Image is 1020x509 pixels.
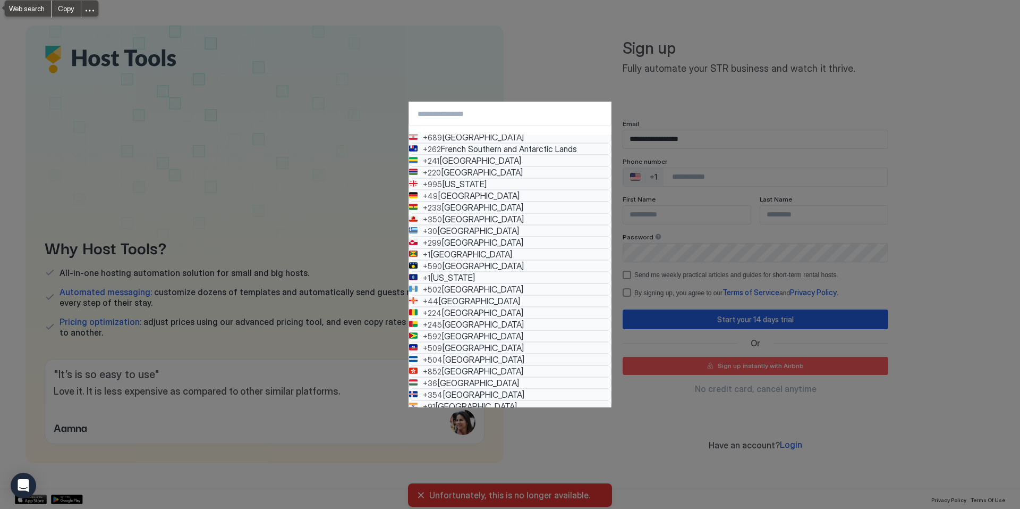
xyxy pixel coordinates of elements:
[442,319,524,330] div: [GEOGRAPHIC_DATA]
[423,191,438,201] div: +49
[409,308,418,318] div: 🇬🇳
[423,180,442,189] div: +995
[11,473,36,498] div: Open Intercom Messenger
[443,389,524,400] div: [GEOGRAPHIC_DATA]
[423,390,443,400] div: +354
[442,179,487,189] div: [US_STATE]
[409,343,418,353] div: 🇭🇹
[409,330,611,342] button: Country Select Item
[423,215,442,224] div: +350
[52,1,81,16] div: Copy
[409,143,611,155] button: Country Select Item
[409,260,611,272] button: Country Select Item
[430,272,475,283] div: [US_STATE]
[409,402,418,411] div: 🇮🇳
[409,203,418,212] div: 🇬🇭
[409,295,611,307] button: Country Select Item
[409,319,611,330] button: Country Select Item
[435,401,517,412] div: [GEOGRAPHIC_DATA]
[441,167,523,178] div: [GEOGRAPHIC_DATA]
[409,272,611,283] button: Country Select Item
[409,320,418,329] div: 🇬🇼
[423,379,437,388] div: +36
[409,166,611,178] button: Country Select Item
[409,202,611,213] button: Country Select Item
[438,296,520,306] div: [GEOGRAPHIC_DATA]
[409,285,418,294] div: 🇬🇹
[409,378,418,388] div: 🇭🇺
[441,144,577,154] div: French Southern and Antarctic Lands
[430,249,512,260] div: [GEOGRAPHIC_DATA]
[423,238,441,248] div: +299
[423,285,441,295] div: +502
[441,237,523,248] div: [GEOGRAPHIC_DATA]
[409,307,611,319] button: Country Select Item
[409,248,611,260] button: Country Select Item
[441,202,523,213] div: [GEOGRAPHIC_DATA]
[409,104,611,123] input: Country Select Search Input
[409,132,418,142] div: 🇵🇫
[409,365,611,377] button: Country Select Item
[409,131,611,143] button: Country Select Item
[423,308,441,318] div: +224
[409,168,418,177] div: 🇬🇲
[409,283,611,295] button: Country Select Item
[423,320,442,330] div: +245
[441,284,523,295] div: [GEOGRAPHIC_DATA]
[409,354,611,365] button: Country Select Item
[409,190,611,202] button: Country Select Item
[409,342,611,354] button: Country Select Item
[423,367,441,377] div: +852
[409,296,418,306] div: 🇬🇬
[409,377,611,389] button: Country Select Item
[409,156,418,165] div: 🇬🇦
[409,144,418,154] div: 🇹🇫
[409,261,418,271] div: 🇬🇵
[441,331,523,341] div: [GEOGRAPHIC_DATA]
[437,226,519,236] div: [GEOGRAPHIC_DATA]
[423,156,439,166] div: +241
[409,225,611,237] button: Country Select Item
[409,390,418,399] div: 🇮🇸
[423,262,442,271] div: +590
[409,273,418,282] div: 🇬🇺
[442,214,524,224] div: [GEOGRAPHIC_DATA]
[423,355,443,365] div: +504
[5,1,51,16] span: Web search
[442,261,524,271] div: [GEOGRAPHIC_DATA]
[423,332,441,341] div: +592
[423,133,442,143] div: +689
[423,402,435,412] div: +91
[423,168,441,178] div: +220
[409,135,611,407] ul: Country Select List
[409,355,418,364] div: 🇭🇳
[409,213,611,225] button: Country Select Item
[423,145,441,154] div: +262
[409,191,418,201] div: 🇩🇪
[409,226,418,236] div: 🇬🇷
[409,237,611,248] button: Country Select Item
[441,366,523,377] div: [GEOGRAPHIC_DATA]
[423,344,442,353] div: +509
[438,190,520,201] div: [GEOGRAPHIC_DATA]
[409,389,611,400] button: Country Select Item
[437,378,519,388] div: [GEOGRAPHIC_DATA]
[423,227,437,236] div: +30
[409,178,611,190] button: Country Select Item
[442,343,524,353] div: [GEOGRAPHIC_DATA]
[442,132,524,143] div: [GEOGRAPHIC_DATA]
[439,155,521,166] div: [GEOGRAPHIC_DATA]
[409,179,418,189] div: 🇬🇪
[409,400,611,412] button: Country Select Item
[409,366,418,376] div: 🇭🇰
[409,249,418,259] div: 🇬🇩
[409,331,418,341] div: 🇬🇾
[423,203,441,213] div: +233
[409,214,418,224] div: 🇬🇮
[409,238,418,247] div: 🇬🇱
[409,155,611,166] button: Country Select Item
[441,307,523,318] div: [GEOGRAPHIC_DATA]
[423,297,438,306] div: +44
[423,250,430,260] div: +1
[443,354,524,365] div: [GEOGRAPHIC_DATA]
